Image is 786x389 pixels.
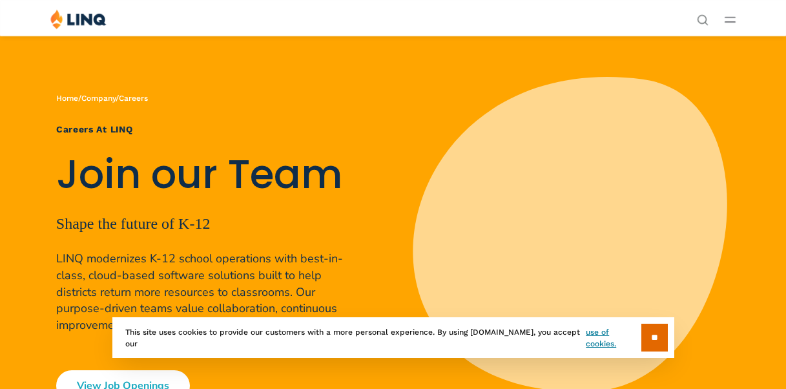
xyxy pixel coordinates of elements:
a: use of cookies. [586,326,641,350]
button: Open Search Bar [697,13,708,25]
nav: Utility Navigation [697,9,708,25]
a: Home [56,94,78,103]
h2: Join our Team [56,152,361,198]
p: Shape the future of K-12 [56,212,361,235]
button: Open Main Menu [725,12,736,26]
span: / / [56,94,148,103]
p: LINQ modernizes K-12 school operations with best-in-class, cloud-based software solutions built t... [56,251,361,334]
a: Company [81,94,116,103]
img: LINQ | K‑12 Software [50,9,107,29]
span: Careers [119,94,148,103]
h1: Careers at LINQ [56,123,361,136]
div: This site uses cookies to provide our customers with a more personal experience. By using [DOMAIN... [112,317,674,358]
